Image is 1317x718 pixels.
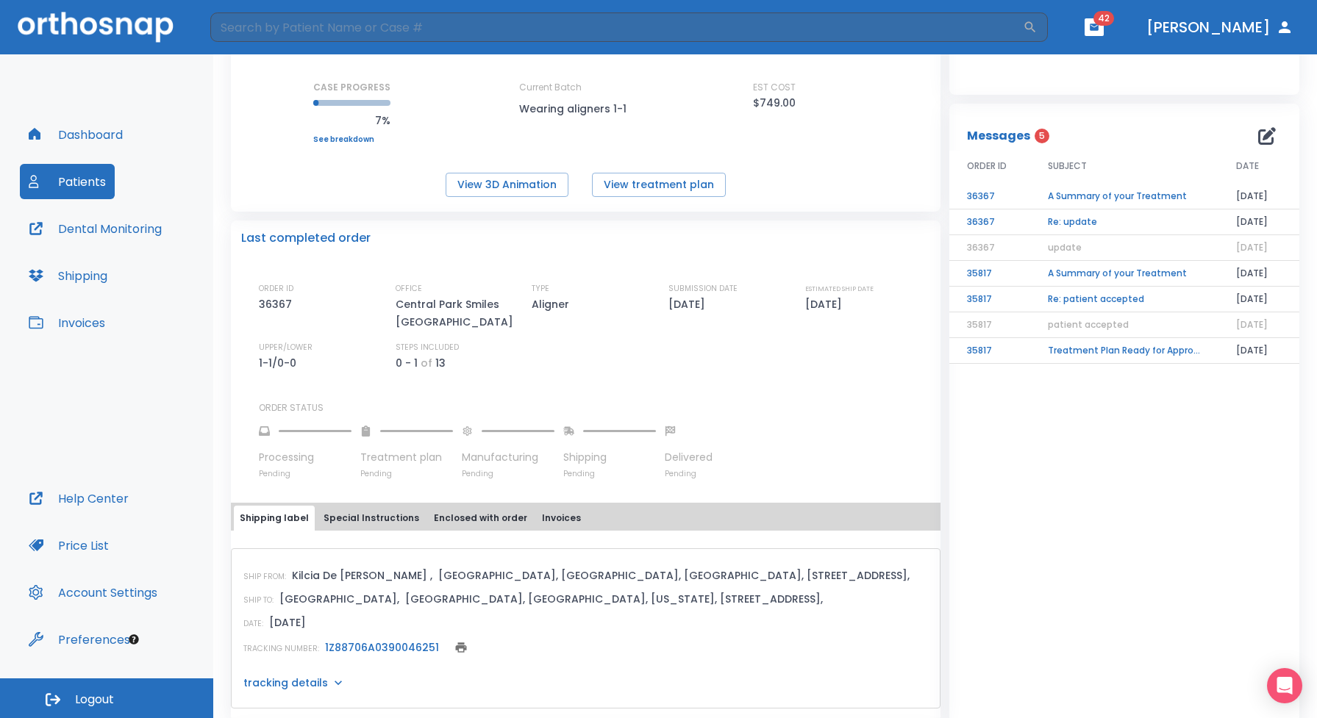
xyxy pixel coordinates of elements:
td: 36367 [949,184,1030,209]
p: [GEOGRAPHIC_DATA], [GEOGRAPHIC_DATA], [US_STATE], [STREET_ADDRESS], [405,590,823,608]
span: 35817 [967,318,992,331]
img: Orthosnap [18,12,174,42]
p: OFFICE [396,282,422,295]
p: 13 [435,354,446,372]
p: 1-1/0-0 [259,354,301,372]
p: UPPER/LOWER [259,341,313,354]
p: SHIP TO: [243,594,274,607]
p: [GEOGRAPHIC_DATA], [279,590,399,608]
p: Messages [967,127,1030,145]
p: EST COST [753,81,796,94]
button: Help Center [20,481,138,516]
span: Logout [75,692,114,708]
span: 42 [1093,11,1114,26]
p: DATE: [243,617,263,631]
td: 35817 [949,338,1030,364]
p: 0 - 1 [396,354,418,372]
button: [PERSON_NAME] [1141,14,1299,40]
button: Invoices [20,305,114,340]
span: DATE [1236,159,1259,173]
div: tabs [234,506,938,531]
span: SUBJECT [1048,159,1087,173]
p: $749.00 [753,94,796,112]
td: [DATE] [1218,209,1299,235]
p: TRACKING NUMBER: [243,642,319,656]
span: patient accepted [1048,318,1129,331]
p: Processing [259,450,351,465]
p: Central Park Smiles [GEOGRAPHIC_DATA] [396,295,521,331]
p: Pending [563,468,656,479]
p: 7% [313,112,390,129]
p: Kilcia De [PERSON_NAME] , [292,567,432,584]
p: [DATE] [269,614,306,631]
p: ORDER STATUS [259,401,930,414]
td: A Summary of your Treatment [1030,261,1218,287]
button: Account Settings [20,575,166,610]
div: Tooltip anchor [127,633,140,646]
p: Wearing aligners 1-1 [519,100,652,118]
p: [DATE] [668,295,710,313]
td: [DATE] [1218,338,1299,364]
p: Treatment plan [360,450,453,465]
input: Search by Patient Name or Case # [210,12,1023,42]
p: Pending [360,468,453,479]
p: Current Batch [519,81,652,94]
td: Re: patient accepted [1030,287,1218,312]
p: ESTIMATED SHIP DATE [805,282,874,295]
button: Enclosed with order [428,506,533,531]
button: Dashboard [20,117,132,152]
span: update [1048,241,1082,254]
td: 35817 [949,287,1030,312]
button: Special Instructions [318,506,425,531]
button: Invoices [536,506,587,531]
span: ORDER ID [967,159,1007,173]
td: [DATE] [1218,287,1299,312]
button: Price List [20,528,118,563]
button: View treatment plan [592,173,726,197]
p: tracking details [243,675,328,690]
p: Aligner [532,295,574,313]
p: ORDER ID [259,282,293,295]
p: Delivered [665,450,713,465]
span: 5 [1035,129,1049,143]
button: print [451,637,471,658]
span: [DATE] [1236,318,1268,331]
p: SHIP FROM: [243,570,286,584]
p: Pending [665,468,713,479]
button: Patients [20,164,115,199]
td: A Summary of your Treatment [1030,184,1218,209]
button: Shipping [20,258,116,293]
p: [DATE] [805,295,847,313]
p: of [421,354,432,372]
td: Treatment Plan Ready for Approval! [1030,338,1218,364]
button: Shipping label [234,506,315,531]
a: See breakdown [313,135,390,144]
p: Pending [259,468,351,479]
p: 36367 [259,295,297,313]
p: Last completed order [241,229,371,247]
div: Open Intercom Messenger [1267,668,1302,703]
button: Preferences [20,622,139,657]
button: View 3D Animation [446,173,568,197]
p: SUBMISSION DATE [668,282,738,295]
p: [GEOGRAPHIC_DATA], [GEOGRAPHIC_DATA], [GEOGRAPHIC_DATA], [STREET_ADDRESS], [438,567,910,584]
button: Dental Monitoring [20,211,171,246]
a: 1Z88706A0390046251 [325,640,439,655]
p: Manufacturing [462,450,554,465]
p: Shipping [563,450,656,465]
p: TYPE [532,282,549,295]
p: Pending [462,468,554,479]
td: [DATE] [1218,184,1299,209]
p: STEPS INCLUDED [396,341,459,354]
td: 35817 [949,261,1030,287]
span: [DATE] [1236,241,1268,254]
span: 36367 [967,241,995,254]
